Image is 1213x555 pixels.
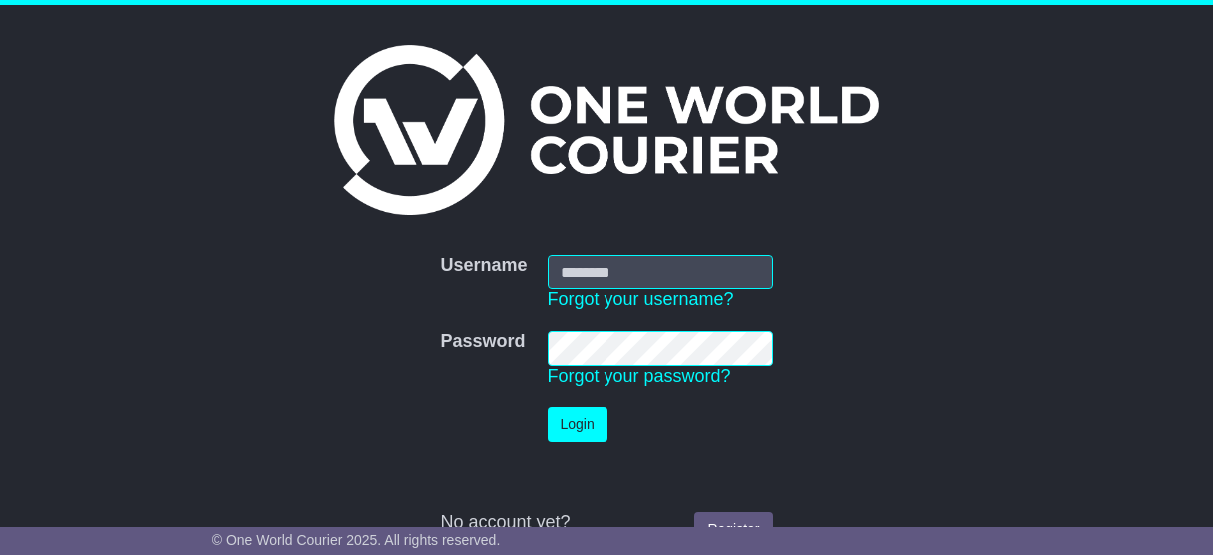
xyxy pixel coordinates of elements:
a: Forgot your password? [548,366,731,386]
a: Forgot your username? [548,289,734,309]
span: © One World Courier 2025. All rights reserved. [212,532,501,548]
label: Username [440,255,527,277]
label: Password [440,331,525,353]
a: Register [694,512,772,547]
button: Login [548,407,607,442]
div: No account yet? [440,512,772,534]
img: One World [334,45,879,215]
